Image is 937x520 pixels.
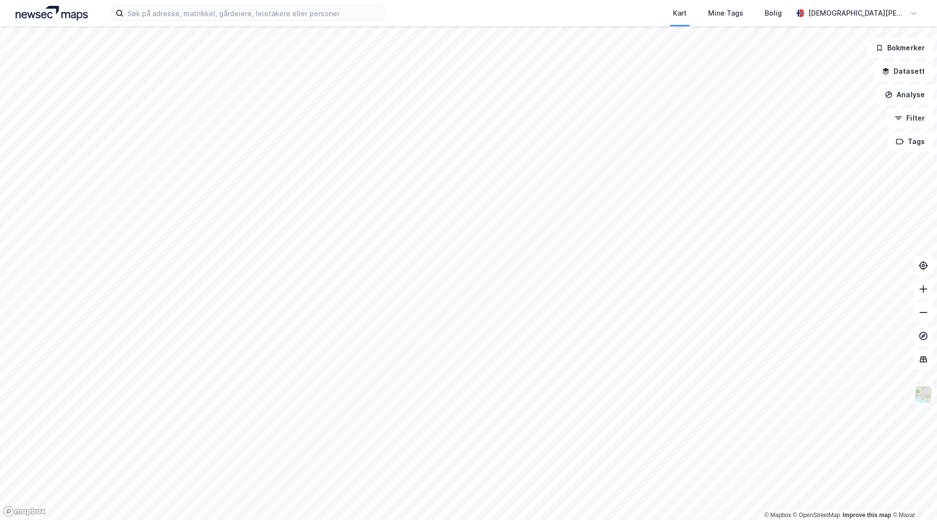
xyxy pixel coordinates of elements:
[673,7,687,19] div: Kart
[764,512,791,519] a: Mapbox
[867,38,933,58] button: Bokmerker
[874,62,933,81] button: Datasett
[123,6,384,21] input: Søk på adresse, matrikkel, gårdeiere, leietakere eller personer
[876,85,933,104] button: Analyse
[765,7,782,19] div: Bolig
[843,512,891,519] a: Improve this map
[708,7,743,19] div: Mine Tags
[886,108,933,128] button: Filter
[914,385,933,404] img: Z
[808,7,906,19] div: [DEMOGRAPHIC_DATA][PERSON_NAME]
[16,6,88,21] img: logo.a4113a55bc3d86da70a041830d287a7e.svg
[888,132,933,151] button: Tags
[3,506,46,517] a: Mapbox homepage
[888,473,937,520] iframe: Chat Widget
[793,512,840,519] a: OpenStreetMap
